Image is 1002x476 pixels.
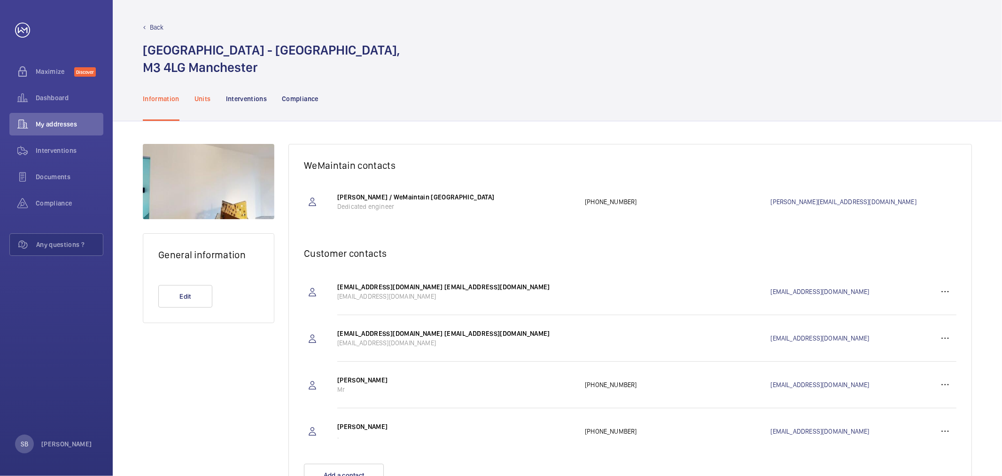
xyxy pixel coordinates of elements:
[337,338,575,348] p: [EMAIL_ADDRESS][DOMAIN_NAME]
[158,285,212,308] button: Edit
[74,67,96,77] span: Discover
[36,93,103,103] span: Dashboard
[337,385,575,394] p: Mr
[36,240,103,249] span: Any questions ?
[226,94,267,103] p: Interventions
[304,159,956,171] h2: WeMaintain contacts
[143,94,179,103] p: Information
[337,292,575,301] p: [EMAIL_ADDRESS][DOMAIN_NAME]
[36,198,103,208] span: Compliance
[304,247,956,259] h2: Customer contacts
[337,192,575,202] p: [PERSON_NAME] / WeMaintain [GEOGRAPHIC_DATA]
[585,427,770,436] p: [PHONE_NUMBER]
[36,119,103,129] span: My addresses
[337,375,575,385] p: [PERSON_NAME]
[143,41,400,76] h1: [GEOGRAPHIC_DATA] - [GEOGRAPHIC_DATA], M3 4LG Manchester
[337,422,575,431] p: [PERSON_NAME]
[337,329,575,338] p: [EMAIL_ADDRESS][DOMAIN_NAME] [EMAIL_ADDRESS][DOMAIN_NAME]
[36,67,74,76] span: Maximize
[194,94,211,103] p: Units
[585,380,770,389] p: [PHONE_NUMBER]
[771,427,934,436] a: [EMAIL_ADDRESS][DOMAIN_NAME]
[150,23,164,32] p: Back
[158,249,259,261] h2: General information
[36,172,103,182] span: Documents
[585,197,770,206] p: [PHONE_NUMBER]
[337,282,575,292] p: [EMAIL_ADDRESS][DOMAIN_NAME] [EMAIL_ADDRESS][DOMAIN_NAME]
[771,197,956,206] a: [PERSON_NAME][EMAIL_ADDRESS][DOMAIN_NAME]
[282,94,318,103] p: Compliance
[771,333,934,343] a: [EMAIL_ADDRESS][DOMAIN_NAME]
[337,202,575,211] p: Dedicated engineer
[771,380,934,389] a: [EMAIL_ADDRESS][DOMAIN_NAME]
[36,146,103,155] span: Interventions
[771,287,934,296] a: [EMAIL_ADDRESS][DOMAIN_NAME]
[21,439,28,449] p: SB
[337,431,575,441] p: .
[41,439,92,449] p: [PERSON_NAME]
